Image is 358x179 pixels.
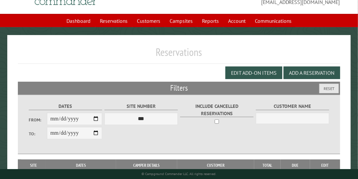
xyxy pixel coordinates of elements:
[251,15,296,27] a: Communications
[21,159,46,171] th: Site
[96,15,132,27] a: Reservations
[281,159,310,171] th: Due
[310,159,340,171] th: Edit
[133,15,164,27] a: Customers
[166,15,197,27] a: Campsites
[29,117,47,123] label: From:
[116,159,177,171] th: Camper Details
[319,84,339,93] button: Reset
[198,15,223,27] a: Reports
[225,67,282,79] button: Edit Add-on Items
[104,103,178,110] label: Site Number
[29,103,102,110] label: Dates
[180,103,254,117] label: Include Cancelled Reservations
[224,15,250,27] a: Account
[141,172,216,176] small: © Campground Commander LLC. All rights reserved.
[254,159,281,171] th: Total
[29,131,47,137] label: To:
[18,46,340,64] h1: Reservations
[177,159,255,171] th: Customer
[256,103,330,110] label: Customer Name
[284,67,340,79] button: Add a Reservation
[46,159,116,171] th: Dates
[18,82,340,94] h2: Filters
[62,15,95,27] a: Dashboard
